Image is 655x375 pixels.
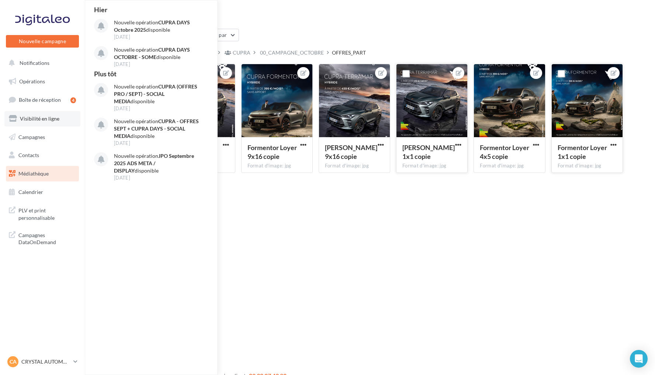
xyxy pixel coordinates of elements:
[332,49,366,56] div: OFFRES_PART
[10,358,17,365] span: CA
[247,163,306,169] div: Format d'image: jpg
[4,74,80,89] a: Opérations
[558,143,607,160] span: Formentor Loyer 1x1 copie
[19,97,61,103] span: Boîte de réception
[325,143,377,160] span: Terramar Loyer 9x16 copie
[4,166,80,181] a: Médiathèque
[18,230,76,246] span: Campagnes DataOnDemand
[4,129,80,145] a: Campagnes
[480,163,539,169] div: Format d'image: jpg
[18,189,43,195] span: Calendrier
[4,227,80,249] a: Campagnes DataOnDemand
[19,78,45,84] span: Opérations
[70,97,76,103] div: 4
[18,133,45,140] span: Campagnes
[6,355,79,369] a: CA CRYSTAL AUTOMOBILES
[630,350,648,368] div: Open Intercom Messenger
[4,202,80,224] a: PLV et print personnalisable
[6,35,79,48] button: Nouvelle campagne
[4,184,80,200] a: Calendrier
[402,143,455,160] span: Terramar Loyer 1x1 copie
[4,55,77,71] button: Notifications
[480,143,529,160] span: Formentor Loyer 4x5 copie
[18,152,39,158] span: Contacts
[94,12,646,23] div: Médiathèque
[247,143,297,160] span: Formentor Loyer 9x16 copie
[4,92,80,108] a: Boîte de réception4
[260,49,324,56] div: 00_CAMPAGNE_OCTOBRE
[402,163,461,169] div: Format d'image: jpg
[20,60,49,66] span: Notifications
[20,115,59,122] span: Visibilité en ligne
[18,205,76,221] span: PLV et print personnalisable
[4,147,80,163] a: Contacts
[18,170,49,177] span: Médiathèque
[4,111,80,126] a: Visibilité en ligne
[325,163,384,169] div: Format d'image: jpg
[21,358,70,365] p: CRYSTAL AUTOMOBILES
[558,163,617,169] div: Format d'image: jpg
[233,49,250,56] div: CUPRA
